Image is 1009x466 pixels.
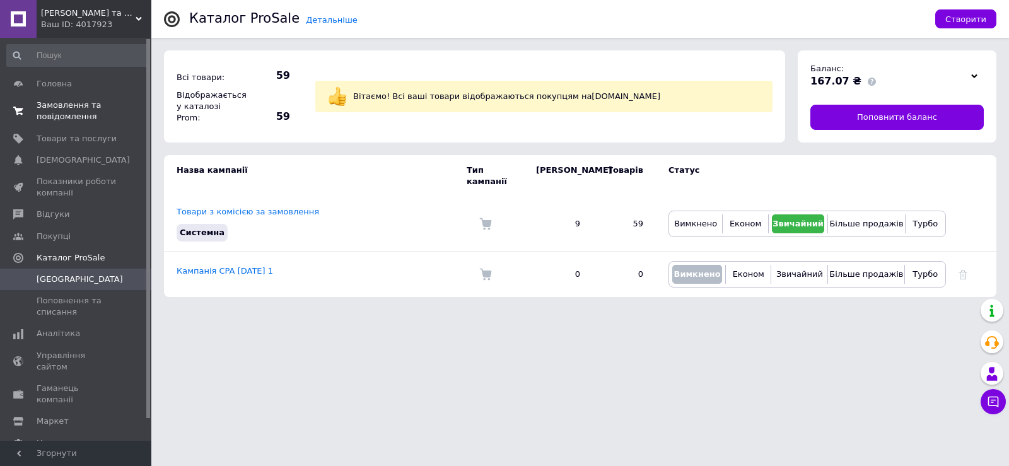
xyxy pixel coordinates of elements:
[246,110,290,124] span: 59
[981,389,1006,414] button: Чат з покупцем
[37,231,71,242] span: Покупці
[479,268,492,281] img: Комісія за замовлення
[189,12,300,25] div: Каталог ProSale
[37,274,123,285] span: [GEOGRAPHIC_DATA]
[246,69,290,83] span: 59
[173,69,243,86] div: Всі товари:
[37,383,117,405] span: Гаманець компанії
[831,214,901,233] button: Більше продажів
[959,269,967,279] a: Видалити
[829,219,903,228] span: Більше продажів
[776,269,823,279] span: Звичайний
[37,176,117,199] span: Показники роботи компанії
[593,197,656,252] td: 59
[41,19,151,30] div: Ваш ID: 4017923
[37,209,69,220] span: Відгуки
[729,265,767,284] button: Економ
[523,252,593,298] td: 0
[6,44,149,67] input: Пошук
[829,269,903,279] span: Більше продажів
[935,9,996,28] button: Створити
[730,219,761,228] span: Економ
[180,228,225,237] span: Системна
[37,252,105,264] span: Каталог ProSale
[913,219,938,228] span: Турбо
[772,214,825,233] button: Звичайний
[945,15,986,24] span: Створити
[774,265,824,284] button: Звичайний
[674,269,720,279] span: Вимкнено
[672,265,722,284] button: Вимкнено
[523,155,593,197] td: [PERSON_NAME]
[173,86,243,127] div: Відображається у каталозі Prom:
[350,88,763,105] div: Вітаємо! Всі ваші товари відображаються покупцям на [DOMAIN_NAME]
[726,214,764,233] button: Економ
[37,154,130,166] span: [DEMOGRAPHIC_DATA]
[37,438,101,449] span: Налаштування
[674,219,717,228] span: Вимкнено
[656,155,946,197] td: Статус
[41,8,136,19] span: Світ Магнітів та Подарунків.
[37,133,117,144] span: Товари та послуги
[523,197,593,252] td: 9
[672,214,719,233] button: Вимкнено
[164,155,467,197] td: Назва кампанії
[733,269,764,279] span: Економ
[810,75,861,87] span: 167.07 ₴
[479,218,492,230] img: Комісія за замовлення
[857,112,937,123] span: Поповнити баланс
[177,207,319,216] a: Товари з комісією за замовлення
[810,64,844,73] span: Баланс:
[37,295,117,318] span: Поповнення та списання
[37,100,117,122] span: Замовлення та повідомлення
[37,78,72,90] span: Головна
[593,155,656,197] td: Товарів
[37,350,117,373] span: Управління сайтом
[909,214,942,233] button: Турбо
[810,105,984,130] a: Поповнити баланс
[37,328,80,339] span: Аналітика
[831,265,901,284] button: Більше продажів
[913,269,938,279] span: Турбо
[467,155,523,197] td: Тип кампанії
[773,219,824,228] span: Звичайний
[328,87,347,106] img: :+1:
[37,416,69,427] span: Маркет
[908,265,942,284] button: Турбо
[593,252,656,298] td: 0
[306,15,358,25] a: Детальніше
[177,266,273,276] a: Кампанія CPA [DATE] 1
